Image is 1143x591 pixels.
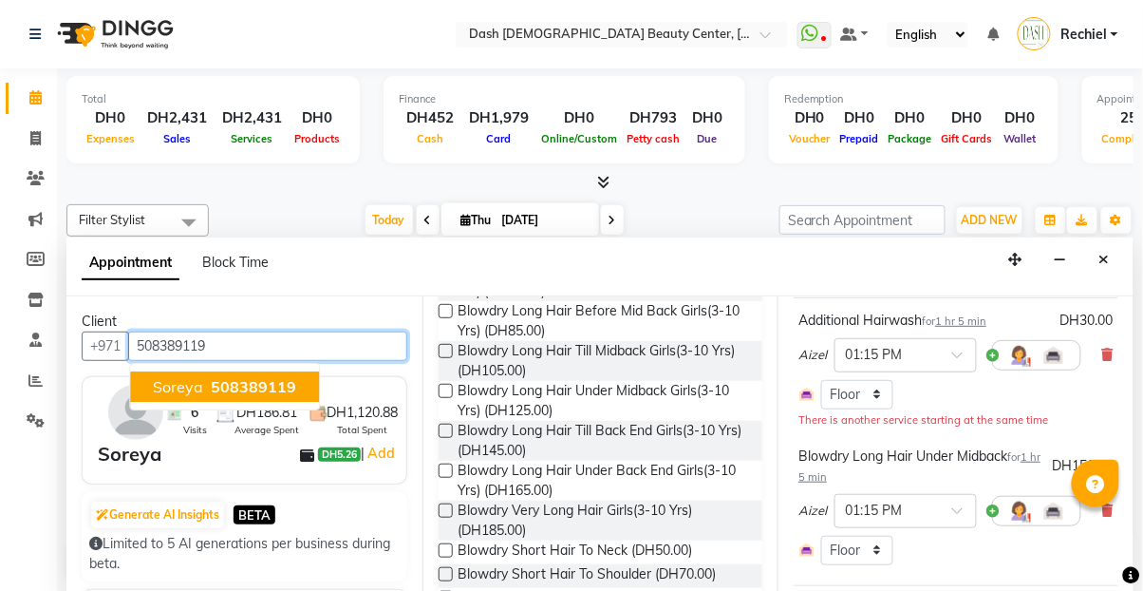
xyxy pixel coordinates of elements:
span: Block Time [202,254,269,271]
button: ADD NEW [957,207,1022,234]
img: Hairdresser.png [1008,500,1031,523]
div: Client [82,312,407,332]
div: Limited to 5 AI generations per business during beta. [89,534,400,574]
div: Total [82,91,345,107]
div: DH0 [82,107,140,129]
span: Blowdry Long Hair Under Back End Girls(3-10 Yrs) (DH165.00) [459,461,748,501]
span: Today [365,205,413,235]
span: Average Spent [234,423,299,437]
div: DH0 [835,107,884,129]
span: Aizel [798,502,827,521]
div: Blowdry Long Hair Under Midback [798,447,1045,486]
div: DH2,431 [215,107,290,129]
img: Interior.png [798,542,815,559]
input: Search by Name/Mobile/Email/Code [128,332,407,361]
div: DH2,431 [140,107,215,129]
img: Interior.png [1042,500,1065,523]
span: 1 hr 5 min [935,315,986,328]
span: Soreya [153,377,203,396]
span: Blowdry Long Hair Till Midback Girls(3-10 Yrs) (DH105.00) [459,341,748,381]
span: Blowdry Very Long Hair Girls(3-10 Yrs) (DH185.00) [459,501,748,541]
span: Prepaid [835,132,884,145]
div: DH0 [884,107,937,129]
img: logo [48,8,178,61]
span: Rechiel [1060,25,1107,45]
span: | [361,442,398,465]
span: Products [290,132,345,145]
button: +971 [82,332,129,361]
div: Redemption [784,91,1043,107]
input: 2025-09-04 [497,206,591,235]
div: DH0 [937,107,998,129]
div: DH30.00 [1060,311,1114,331]
span: Appointment [82,246,179,280]
span: Blowdry Short Hair To Neck (DH50.00) [459,541,693,564]
span: Online/Custom [536,132,622,145]
div: DH0 [290,107,345,129]
img: Rechiel [1018,17,1051,50]
span: Aizel [798,346,827,365]
small: There is another service starting at the same time [798,413,1048,427]
span: Blowdry Long Hair Till Back End Girls(3-10 Yrs) (DH145.00) [459,421,748,461]
button: Generate AI Insights [91,502,224,528]
span: 1 hr 5 min [798,450,1040,484]
div: Finance [399,91,730,107]
div: DH793 [622,107,684,129]
div: DH1,979 [461,107,536,129]
img: avatar [108,385,163,440]
span: 508389119 [211,377,296,396]
span: Blowdry Short Hair To Shoulder (DH70.00) [459,564,717,588]
span: 6 [191,403,198,423]
div: DH0 [684,107,730,129]
span: Card [482,132,516,145]
span: Due [693,132,722,145]
span: ADD NEW [962,213,1018,227]
span: Thu [457,213,497,227]
div: DH0 [998,107,1043,129]
span: Blowdry Long Hair Before Mid Back Girls(3-10 Yrs) (DH85.00) [459,301,748,341]
img: Interior.png [798,386,815,403]
span: Cash [412,132,448,145]
span: Wallet [1000,132,1041,145]
span: Visits [183,423,207,437]
span: Sales [159,132,196,145]
small: for [922,315,986,328]
div: DH0 [536,107,622,129]
span: Services [227,132,278,145]
span: DH186.81 [236,403,297,423]
span: Voucher [784,132,835,145]
input: Search Appointment [779,205,946,235]
span: Petty cash [622,132,684,145]
a: Add [365,442,398,465]
button: Close [1091,245,1118,275]
div: DH452 [399,107,461,129]
span: Blowdry Long Hair Under Midback Girls(3-10 Yrs) (DH125.00) [459,381,748,421]
small: for [798,450,1040,484]
span: DH1,120.88 [328,403,399,423]
span: Gift Cards [937,132,998,145]
span: Filter Stylist [79,212,145,227]
span: Package [884,132,937,145]
span: DH5.26 [318,448,361,463]
img: Hairdresser.png [1008,344,1031,367]
div: DH150.00 [1053,456,1114,476]
img: Interior.png [1042,344,1065,367]
span: Expenses [82,132,140,145]
div: Additional Hairwash [798,311,986,331]
div: Soreya [98,440,161,468]
div: DH0 [784,107,835,129]
span: Total Spent [338,423,388,437]
span: BETA [234,505,275,524]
